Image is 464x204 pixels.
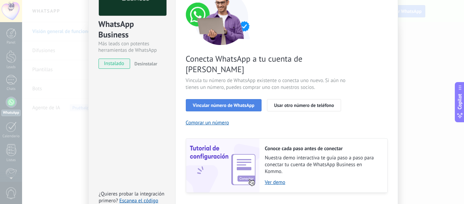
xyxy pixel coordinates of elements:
[186,120,229,126] button: Comprar un número
[99,41,165,53] div: Más leads con potentes herramientas de WhatsApp
[186,77,347,91] span: Vincula tu número de WhatsApp existente o conecta uno nuevo. Si aún no tienes un número, puedes c...
[132,59,157,69] button: Desinstalar
[135,61,157,67] span: Desinstalar
[265,179,380,186] a: Ver demo
[265,155,380,175] span: Nuestra demo interactiva te guía paso a paso para conectar tu cuenta de WhatsApp Business en Kommo.
[457,94,463,109] span: Copilot
[99,19,165,41] div: WhatsApp Business
[99,59,130,69] span: instalado
[267,99,341,111] button: Usar otro número de teléfono
[193,103,254,108] span: Vincular número de WhatsApp
[274,103,334,108] span: Usar otro número de teléfono
[99,191,165,204] span: ¿Quieres probar la integración primero?
[186,99,262,111] button: Vincular número de WhatsApp
[265,145,380,152] h2: Conoce cada paso antes de conectar
[186,53,347,75] span: Conecta WhatsApp a tu cuenta de [PERSON_NAME]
